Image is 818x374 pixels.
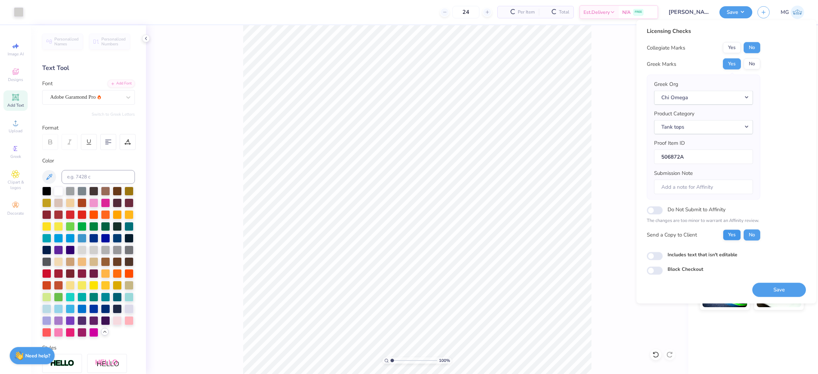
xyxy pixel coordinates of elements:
span: Per Item [518,9,535,16]
label: Product Category [654,110,695,118]
label: Includes text that isn't editable [668,251,737,258]
span: Greek [10,154,21,159]
button: No [744,229,760,240]
input: e.g. 7428 c [62,170,135,184]
label: Font [42,80,53,88]
button: Yes [723,42,741,53]
button: Yes [723,229,741,240]
p: The changes are too minor to warrant an Affinity review. [647,217,760,224]
div: Format [42,124,136,132]
label: Do Not Submit to Affinity [668,205,726,214]
span: 100 % [439,357,450,364]
div: Send a Copy to Client [647,231,697,239]
span: Personalized Names [54,37,79,46]
button: No [744,42,760,53]
button: Chi Omega [654,90,753,105]
img: Mary Grace [791,6,804,19]
strong: Need help? [25,353,50,359]
input: Add a note for Affinity [654,179,753,194]
label: Submission Note [654,169,693,177]
div: Licensing Checks [647,27,760,35]
span: FREE [635,10,642,15]
div: Add Font [108,80,135,88]
label: Greek Org [654,80,678,88]
div: Text Tool [42,63,135,73]
input: – – [452,6,479,18]
div: Styles [42,344,135,352]
span: Upload [9,128,22,134]
div: Collegiate Marks [647,44,685,52]
button: Switch to Greek Letters [92,112,135,117]
span: Total [559,9,569,16]
span: Clipart & logos [3,179,28,190]
span: Decorate [7,211,24,216]
button: Save [752,283,806,297]
button: Yes [723,59,741,70]
img: Shadow [95,359,119,368]
span: N/A [622,9,631,16]
label: Block Checkout [668,265,703,273]
span: Image AI [8,51,24,57]
span: Est. Delivery [583,9,610,16]
span: Add Text [7,103,24,108]
button: No [744,59,760,70]
input: Untitled Design [663,5,714,19]
div: Color [42,157,135,165]
button: Tank tops [654,120,753,134]
img: Stroke [50,359,74,367]
span: MG [781,8,789,16]
span: Designs [8,77,23,82]
span: Personalized Numbers [101,37,126,46]
a: MG [781,6,804,19]
label: Proof Item ID [654,139,685,147]
div: Greek Marks [647,60,676,68]
button: Save [719,6,752,18]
